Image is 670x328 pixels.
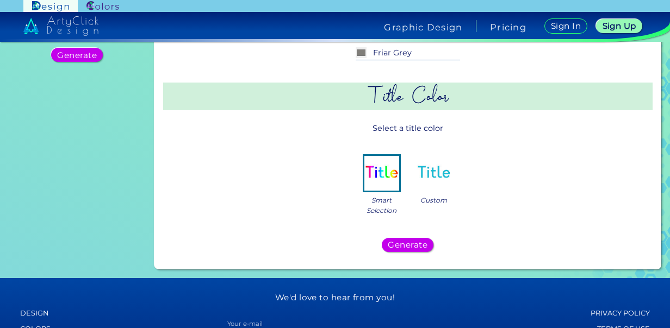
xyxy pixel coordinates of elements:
h4: Graphic Design [384,23,462,31]
a: Sign In [547,19,586,33]
h5: Generate [390,241,425,249]
h5: Sign In [553,22,580,30]
h2: Title Color [163,83,653,110]
span: Smart Selection [367,195,396,216]
a: Sign Up [599,20,640,33]
img: col_title_auto.jpg [364,156,399,191]
h5: Sign Up [604,22,635,30]
img: ArtyClick Colors logo [86,1,119,11]
a: Privacy policy [556,306,650,320]
h5: We'd love to hear from you! [154,293,516,302]
span: Custom [420,195,447,205]
a: Pricing [490,23,526,31]
p: Select a title color [163,118,653,138]
input: #0000ff, blue [356,47,460,59]
a: Design [20,306,114,320]
img: col_title_custom.jpg [417,156,451,191]
h5: Generate [59,51,95,59]
img: artyclick_design_logo_white_combined_path.svg [23,16,98,36]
